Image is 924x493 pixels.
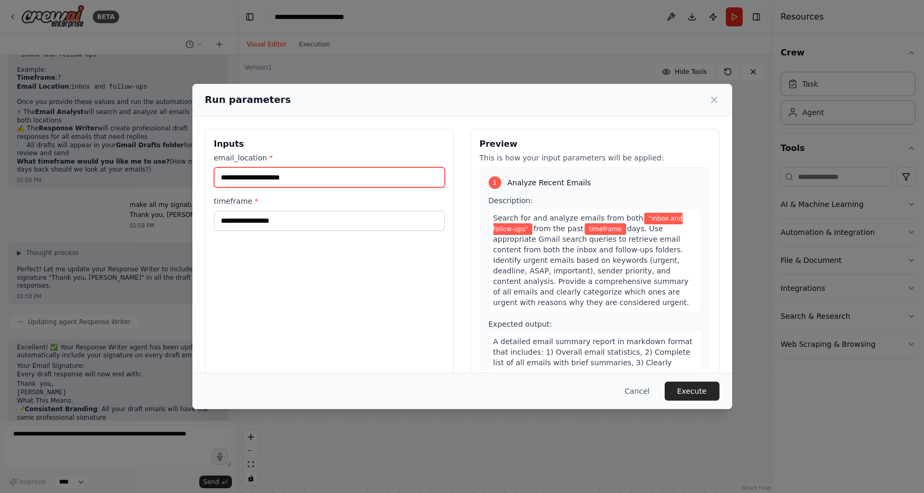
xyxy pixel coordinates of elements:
[616,382,658,401] button: Cancel
[214,138,445,150] h3: Inputs
[205,92,291,107] h2: Run parameters
[489,176,501,189] div: 1
[533,224,583,233] span: from the past
[480,138,711,150] h3: Preview
[489,196,533,205] span: Description:
[489,320,552,328] span: Expected output:
[665,382,719,401] button: Execute
[214,153,445,163] label: email_location
[493,214,644,222] span: Search for and analyze emails from both
[493,224,689,307] span: days. Use appropriate Gmail search queries to retrieve email content from both the inbox and foll...
[480,153,711,163] p: This is how your input parameters will be applied:
[214,196,445,206] label: timeframe
[585,223,626,235] span: Variable: timeframe
[493,213,683,235] span: Variable: email_location
[493,337,697,399] span: A detailed email summary report in markdown format that includes: 1) Overall email statistics, 2)...
[508,177,591,188] span: Analyze Recent Emails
